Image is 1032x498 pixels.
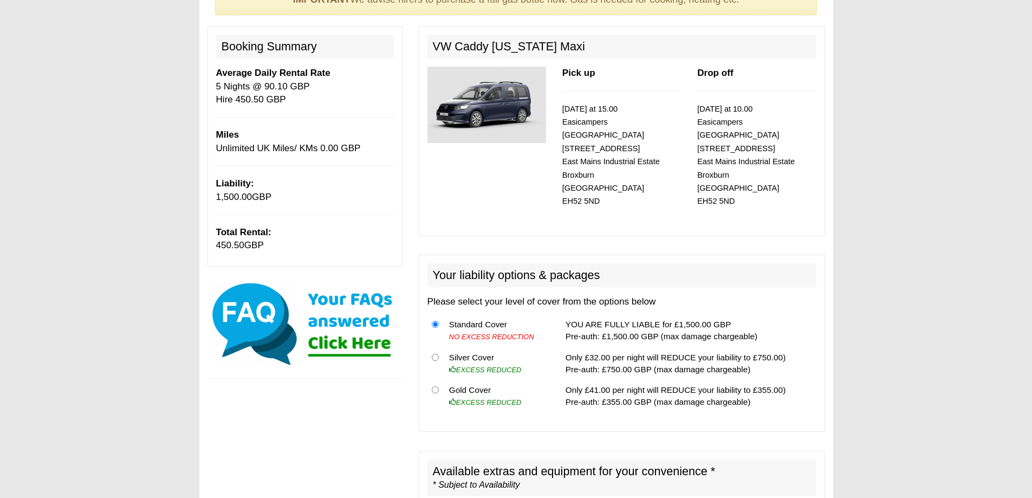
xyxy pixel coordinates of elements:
p: Please select your level of cover from the options below [427,295,816,308]
p: Unlimited UK Miles/ KMs 0.00 GBP [216,128,394,155]
p: GBP [216,177,394,204]
small: [DATE] at 10.00 Easicampers [GEOGRAPHIC_DATA] [STREET_ADDRESS] East Mains Industrial Estate Broxb... [697,105,795,206]
h2: Booking Summary [216,35,394,59]
b: Total Rental: [216,227,271,237]
i: NO EXCESS REDUCTION [449,333,534,341]
td: Silver Cover [445,347,549,380]
i: EXCESS REDUCED [449,398,522,406]
td: Only £41.00 per night will REDUCE your liability to £355.00) Pre-auth: £355.00 GBP (max damage ch... [561,380,816,412]
small: [DATE] at 15.00 Easicampers [GEOGRAPHIC_DATA] [STREET_ADDRESS] East Mains Industrial Estate Broxb... [562,105,660,206]
b: Pick up [562,68,595,78]
i: * Subject to Availability [433,480,520,489]
span: 1,500.00 [216,192,252,202]
b: Liability: [216,178,254,189]
td: Only £32.00 per night will REDUCE your liability to £750.00) Pre-auth: £750.00 GBP (max damage ch... [561,347,816,380]
td: YOU ARE FULLY LIABLE for £1,500.00 GBP Pre-auth: £1,500.00 GBP (max damage chargeable) [561,314,816,347]
img: 348.jpg [427,67,546,143]
i: EXCESS REDUCED [449,366,522,374]
h2: Available extras and equipment for your convenience * [427,460,816,496]
h2: VW Caddy [US_STATE] Maxi [427,35,816,59]
span: 450.50 [216,240,244,250]
p: 5 Nights @ 90.10 GBP Hire 450.50 GBP [216,67,394,106]
b: Average Daily Rental Rate [216,68,330,78]
h2: Your liability options & packages [427,263,816,287]
img: Click here for our most common FAQs [207,281,403,367]
td: Gold Cover [445,380,549,412]
b: Miles [216,130,239,140]
b: Drop off [697,68,733,78]
td: Standard Cover [445,314,549,347]
p: GBP [216,226,394,253]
